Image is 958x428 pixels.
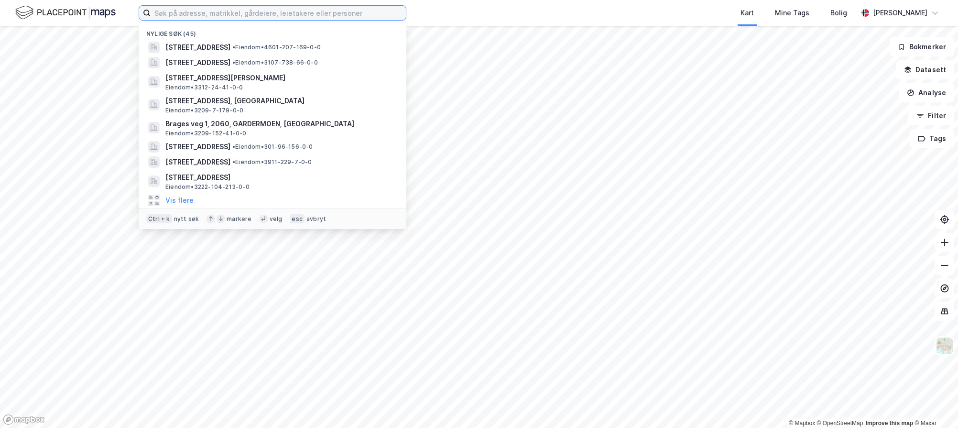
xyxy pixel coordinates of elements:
[165,107,243,114] span: Eiendom • 3209-7-179-0-0
[165,195,194,206] button: Vis flere
[896,60,954,79] button: Datasett
[936,337,954,355] img: Z
[789,420,815,427] a: Mapbox
[227,215,251,223] div: markere
[15,4,116,21] img: logo.f888ab2527a4732fd821a326f86c7f29.svg
[232,44,235,51] span: •
[3,414,45,425] a: Mapbox homepage
[290,214,305,224] div: esc
[232,59,235,66] span: •
[139,22,406,40] div: Nylige søk (45)
[165,183,250,191] span: Eiendom • 3222-104-213-0-0
[910,382,958,428] div: Kontrollprogram for chat
[830,7,847,19] div: Bolig
[910,382,958,428] iframe: Chat Widget
[165,72,395,84] span: [STREET_ADDRESS][PERSON_NAME]
[232,143,235,150] span: •
[165,84,243,91] span: Eiendom • 3312-24-41-0-0
[165,42,230,53] span: [STREET_ADDRESS]
[270,215,283,223] div: velg
[232,44,321,51] span: Eiendom • 4601-207-169-0-0
[165,57,230,68] span: [STREET_ADDRESS]
[165,141,230,153] span: [STREET_ADDRESS]
[306,215,326,223] div: avbryt
[165,130,247,137] span: Eiendom • 3209-152-41-0-0
[232,158,235,165] span: •
[174,215,199,223] div: nytt søk
[775,7,809,19] div: Mine Tags
[910,129,954,148] button: Tags
[146,214,172,224] div: Ctrl + k
[151,6,406,20] input: Søk på adresse, matrikkel, gårdeiere, leietakere eller personer
[817,420,863,427] a: OpenStreetMap
[740,7,754,19] div: Kart
[232,158,312,166] span: Eiendom • 3911-229-7-0-0
[232,143,313,151] span: Eiendom • 301-96-156-0-0
[873,7,927,19] div: [PERSON_NAME]
[165,95,395,107] span: [STREET_ADDRESS], [GEOGRAPHIC_DATA]
[899,83,954,102] button: Analyse
[908,106,954,125] button: Filter
[165,118,395,130] span: Brages veg 1, 2060, GARDERMOEN, [GEOGRAPHIC_DATA]
[866,420,913,427] a: Improve this map
[165,156,230,168] span: [STREET_ADDRESS]
[890,37,954,56] button: Bokmerker
[165,172,395,183] span: [STREET_ADDRESS]
[232,59,318,66] span: Eiendom • 3107-738-66-0-0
